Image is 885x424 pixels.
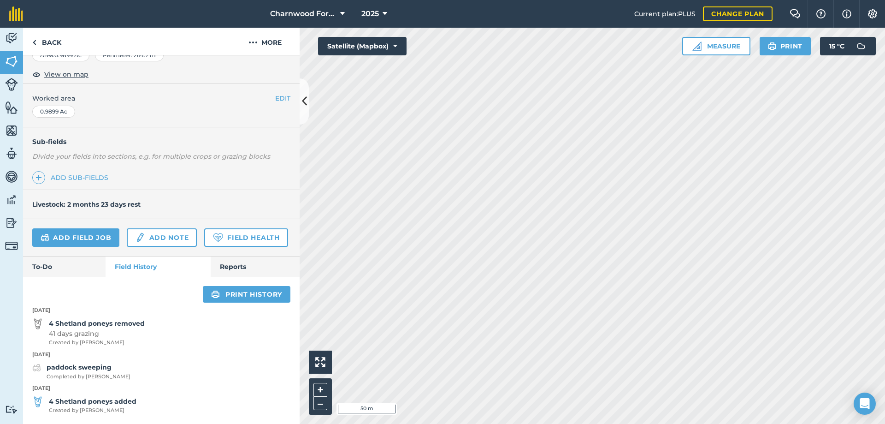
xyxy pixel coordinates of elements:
img: svg+xml;base64,PHN2ZyB4bWxucz0iaHR0cDovL3d3dy53My5vcmcvMjAwMC9zdmciIHdpZHRoPSI1NiIgaGVpZ2h0PSI2MC... [5,54,18,68]
button: EDIT [275,93,290,103]
a: Reports [211,257,300,277]
a: Back [23,28,71,55]
img: A question mark icon [815,9,826,18]
img: A cog icon [867,9,878,18]
a: Add field job [32,228,119,247]
img: svg+xml;base64,PHN2ZyB4bWxucz0iaHR0cDovL3d3dy53My5vcmcvMjAwMC9zdmciIHdpZHRoPSIxOCIgaGVpZ2h0PSIyNC... [32,69,41,80]
strong: 4 Shetland poneys removed [49,318,145,328]
img: svg+xml;base64,PD94bWwgdmVyc2lvbj0iMS4wIiBlbmNvZGluZz0idXRmLTgiPz4KPCEtLSBHZW5lcmF0b3I6IEFkb2JlIE... [5,78,18,91]
img: svg+xml;base64,PHN2ZyB4bWxucz0iaHR0cDovL3d3dy53My5vcmcvMjAwMC9zdmciIHdpZHRoPSIxNCIgaGVpZ2h0PSIyNC... [35,172,42,183]
img: svg+xml;base64,PD94bWwgdmVyc2lvbj0iMS4wIiBlbmNvZGluZz0idXRmLTgiPz4KPCEtLSBHZW5lcmF0b3I6IEFkb2JlIE... [5,239,18,252]
span: 15 ° C [829,37,844,55]
img: svg+xml;base64,PD94bWwgdmVyc2lvbj0iMS4wIiBlbmNvZGluZz0idXRmLTgiPz4KPCEtLSBHZW5lcmF0b3I6IEFkb2JlIE... [32,318,43,329]
strong: 4 Shetland poneys added [49,396,136,406]
img: fieldmargin Logo [9,6,23,21]
img: svg+xml;base64,PD94bWwgdmVyc2lvbj0iMS4wIiBlbmNvZGluZz0idXRmLTgiPz4KPCEtLSBHZW5lcmF0b3I6IEFkb2JlIE... [5,216,18,230]
div: 0.9899 Ac [32,106,75,118]
a: To-Do [23,257,106,277]
img: svg+xml;base64,PHN2ZyB4bWxucz0iaHR0cDovL3d3dy53My5vcmcvMjAwMC9zdmciIHdpZHRoPSI1NiIgaGVpZ2h0PSI2MC... [5,124,18,137]
p: [DATE] [23,306,300,315]
button: – [313,397,327,410]
span: Completed by [PERSON_NAME] [47,373,130,381]
a: Add sub-fields [32,171,112,184]
span: Created by [PERSON_NAME] [49,406,136,415]
button: 15 °C [820,37,876,55]
a: Field Health [204,228,288,247]
button: Satellite (Mapbox) [318,37,407,55]
img: svg+xml;base64,PD94bWwgdmVyc2lvbj0iMS4wIiBlbmNvZGluZz0idXRmLTgiPz4KPCEtLSBHZW5lcmF0b3I6IEFkb2JlIE... [5,405,18,414]
img: Four arrows, one pointing top left, one top right, one bottom right and the last bottom left [315,357,325,367]
img: svg+xml;base64,PD94bWwgdmVyc2lvbj0iMS4wIiBlbmNvZGluZz0idXRmLTgiPz4KPCEtLSBHZW5lcmF0b3I6IEFkb2JlIE... [852,37,870,55]
a: Add note [127,228,197,247]
div: Area : 0.9899 Ac [32,49,89,61]
p: [DATE] [23,351,300,359]
span: Current plan : PLUS [634,9,696,19]
img: svg+xml;base64,PD94bWwgdmVyc2lvbj0iMS4wIiBlbmNvZGluZz0idXRmLTgiPz4KPCEtLSBHZW5lcmF0b3I6IEFkb2JlIE... [32,362,41,373]
div: Perimeter : 264.7 m [95,49,164,61]
img: Two speech bubbles overlapping with the left bubble in the forefront [790,9,801,18]
img: svg+xml;base64,PD94bWwgdmVyc2lvbj0iMS4wIiBlbmNvZGluZz0idXRmLTgiPz4KPCEtLSBHZW5lcmF0b3I6IEFkb2JlIE... [135,232,145,243]
img: svg+xml;base64,PD94bWwgdmVyc2lvbj0iMS4wIiBlbmNvZGluZz0idXRmLTgiPz4KPCEtLSBHZW5lcmF0b3I6IEFkb2JlIE... [5,147,18,161]
span: Created by [PERSON_NAME] [49,339,145,347]
div: Open Intercom Messenger [854,393,876,415]
img: svg+xml;base64,PD94bWwgdmVyc2lvbj0iMS4wIiBlbmNvZGluZz0idXRmLTgiPz4KPCEtLSBHZW5lcmF0b3I6IEFkb2JlIE... [5,170,18,184]
img: svg+xml;base64,PHN2ZyB4bWxucz0iaHR0cDovL3d3dy53My5vcmcvMjAwMC9zdmciIHdpZHRoPSIyMCIgaGVpZ2h0PSIyNC... [248,37,258,48]
a: paddock sweepingCompleted by [PERSON_NAME] [32,362,130,381]
a: Field History [106,257,210,277]
span: Worked area [32,93,290,103]
img: svg+xml;base64,PHN2ZyB4bWxucz0iaHR0cDovL3d3dy53My5vcmcvMjAwMC9zdmciIHdpZHRoPSIxOSIgaGVpZ2h0PSIyNC... [768,41,777,52]
a: Print history [203,286,290,303]
a: Change plan [703,6,773,21]
span: View on map [44,69,88,79]
img: svg+xml;base64,PHN2ZyB4bWxucz0iaHR0cDovL3d3dy53My5vcmcvMjAwMC9zdmciIHdpZHRoPSIxOSIgaGVpZ2h0PSIyNC... [211,289,220,300]
span: 41 days grazing [49,328,145,339]
button: Measure [682,37,750,55]
p: [DATE] [23,384,300,393]
img: svg+xml;base64,PD94bWwgdmVyc2lvbj0iMS4wIiBlbmNvZGluZz0idXRmLTgiPz4KPCEtLSBHZW5lcmF0b3I6IEFkb2JlIE... [32,396,43,407]
button: More [230,28,300,55]
h4: Livestock: 2 months 23 days rest [32,200,141,209]
img: svg+xml;base64,PHN2ZyB4bWxucz0iaHR0cDovL3d3dy53My5vcmcvMjAwMC9zdmciIHdpZHRoPSI1NiIgaGVpZ2h0PSI2MC... [5,101,18,114]
span: 2025 [361,8,379,19]
button: + [313,383,327,397]
img: svg+xml;base64,PD94bWwgdmVyc2lvbj0iMS4wIiBlbmNvZGluZz0idXRmLTgiPz4KPCEtLSBHZW5lcmF0b3I6IEFkb2JlIE... [5,31,18,45]
img: svg+xml;base64,PHN2ZyB4bWxucz0iaHR0cDovL3d3dy53My5vcmcvMjAwMC9zdmciIHdpZHRoPSI5IiBoZWlnaHQ9IjI0Ii... [32,37,36,48]
span: Charnwood Forest Alpacas [270,8,336,19]
img: svg+xml;base64,PHN2ZyB4bWxucz0iaHR0cDovL3d3dy53My5vcmcvMjAwMC9zdmciIHdpZHRoPSIxNyIgaGVpZ2h0PSIxNy... [842,8,851,19]
button: View on map [32,69,88,80]
img: svg+xml;base64,PD94bWwgdmVyc2lvbj0iMS4wIiBlbmNvZGluZz0idXRmLTgiPz4KPCEtLSBHZW5lcmF0b3I6IEFkb2JlIE... [41,232,49,243]
button: Print [760,37,811,55]
em: Divide your fields into sections, e.g. for multiple crops or grazing blocks [32,152,270,161]
img: Ruler icon [692,42,702,51]
h4: Sub-fields [23,137,300,147]
img: svg+xml;base64,PD94bWwgdmVyc2lvbj0iMS4wIiBlbmNvZGluZz0idXRmLTgiPz4KPCEtLSBHZW5lcmF0b3I6IEFkb2JlIE... [5,193,18,207]
strong: paddock sweeping [47,363,112,371]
